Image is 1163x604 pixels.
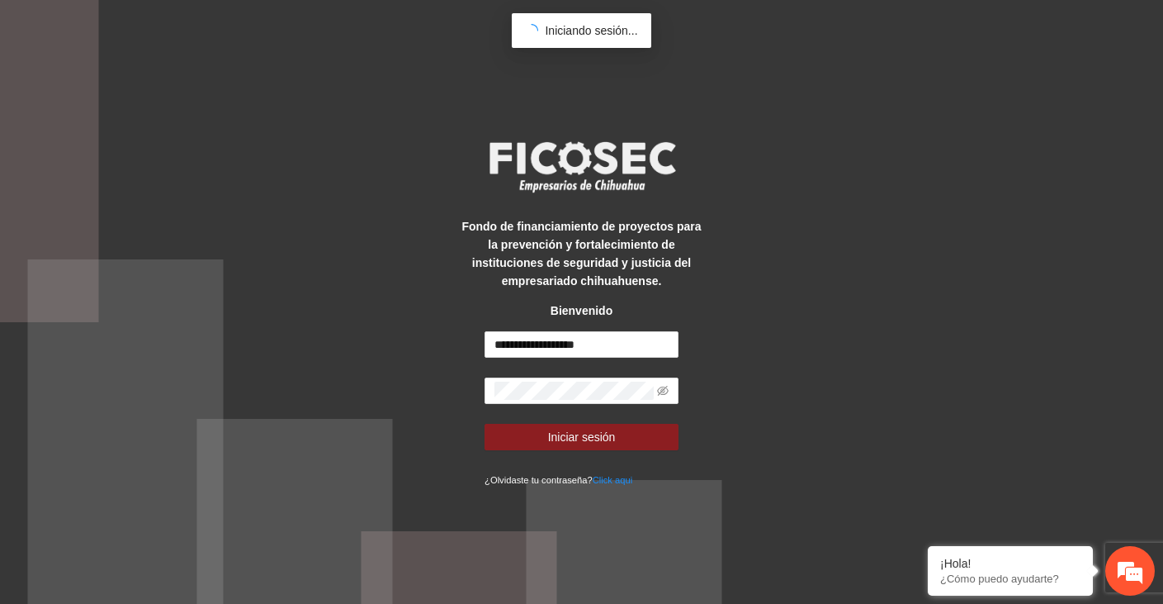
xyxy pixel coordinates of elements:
[551,304,612,317] strong: Bienvenido
[86,84,277,106] div: Chatee con nosotros ahora
[657,385,669,397] span: eye-invisible
[593,475,633,485] a: Click aqui
[485,424,678,450] button: Iniciar sesión
[548,428,616,446] span: Iniciar sesión
[940,557,1080,570] div: ¡Hola!
[479,136,685,197] img: logo
[545,24,637,37] span: Iniciando sesión...
[940,573,1080,585] p: ¿Cómo puedo ayudarte?
[271,8,310,48] div: Minimizar ventana de chat en vivo
[8,416,314,474] textarea: Escriba su mensaje y pulse “Intro”
[523,21,541,39] span: loading
[461,220,701,288] strong: Fondo de financiamiento de proyectos para la prevención y fortalecimiento de instituciones de seg...
[485,475,632,485] small: ¿Olvidaste tu contraseña?
[96,203,228,370] span: Estamos en línea.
